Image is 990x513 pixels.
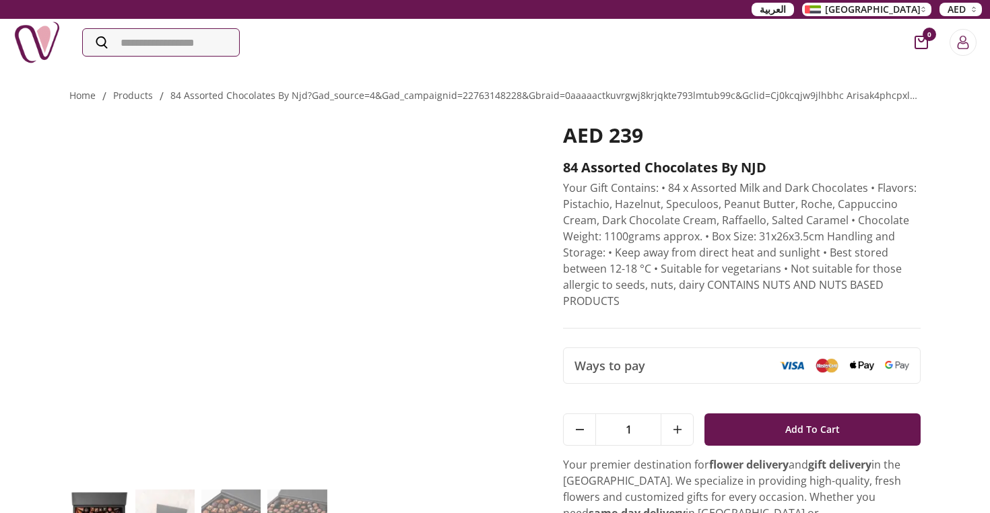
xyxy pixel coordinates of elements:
button: AED [939,3,982,16]
span: Add To Cart [785,417,840,442]
img: Visa [780,361,804,370]
a: products [113,89,153,102]
button: Add To Cart [704,413,921,446]
button: cart-button [915,36,928,49]
h2: 84 Assorted Chocolates by NJD [563,158,921,177]
img: Apple Pay [850,361,874,371]
span: AED [948,3,966,16]
span: 0 [923,28,936,41]
span: 1 [596,414,661,445]
img: 84 Assorted Chocolates by NJD [69,123,525,481]
span: العربية [760,3,786,16]
img: Google Pay [885,361,909,370]
li: / [160,88,164,104]
img: Arabic_dztd3n.png [805,5,821,13]
img: Mastercard [815,358,839,372]
input: Search [83,29,239,56]
span: AED 239 [563,121,643,149]
img: Nigwa-uae-gifts [13,19,61,66]
p: Your Gift Contains: • 84 x Assorted Milk and Dark Chocolates • Flavors: Pistachio, Hazelnut, Spec... [563,180,921,309]
span: Ways to pay [574,356,645,375]
strong: gift delivery [808,457,871,472]
a: Home [69,89,96,102]
span: [GEOGRAPHIC_DATA] [825,3,921,16]
strong: flower delivery [709,457,789,472]
button: [GEOGRAPHIC_DATA] [802,3,931,16]
button: Login [950,29,977,56]
li: / [102,88,106,104]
